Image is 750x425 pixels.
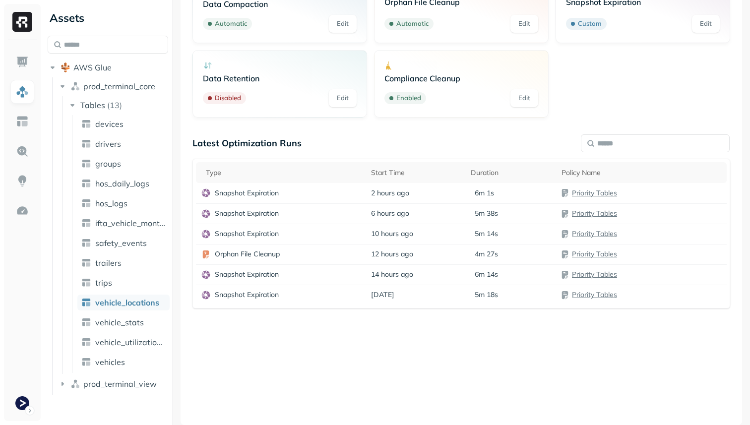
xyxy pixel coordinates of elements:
[475,209,498,218] p: 5m 38s
[475,188,494,198] p: 6m 1s
[329,89,357,107] a: Edit
[107,100,122,110] p: ( 13 )
[77,156,170,172] a: groups
[77,275,170,291] a: trips
[77,255,170,271] a: trailers
[475,270,498,279] p: 6m 14s
[12,12,32,32] img: Ryft
[81,238,91,248] img: table
[329,15,357,33] a: Edit
[81,258,91,268] img: table
[95,159,121,169] span: groups
[81,179,91,188] img: table
[48,60,168,75] button: AWS Glue
[81,119,91,129] img: table
[206,168,361,178] div: Type
[15,396,29,410] img: Terminal
[396,93,421,103] p: Enabled
[95,218,166,228] span: ifta_vehicle_months
[16,56,29,68] img: Dashboard
[192,137,302,149] p: Latest Optimization Runs
[572,188,617,197] a: Priority Tables
[81,278,91,288] img: table
[510,89,538,107] a: Edit
[396,19,429,29] p: Automatic
[16,145,29,158] img: Query Explorer
[16,204,29,217] img: Optimization
[692,15,720,33] a: Edit
[371,249,413,259] span: 12 hours ago
[77,235,170,251] a: safety_events
[95,198,127,208] span: hos_logs
[95,119,124,129] span: devices
[475,229,498,239] p: 5m 14s
[95,179,149,188] span: hos_daily_logs
[384,73,538,83] p: Compliance Cleanup
[81,198,91,208] img: table
[572,209,617,218] a: Priority Tables
[203,73,357,83] p: Data Retention
[215,93,241,103] p: Disabled
[16,115,29,128] img: Asset Explorer
[475,290,498,300] p: 5m 18s
[83,379,157,389] span: prod_terminal_view
[215,290,279,300] p: Snapshot Expiration
[81,159,91,169] img: table
[81,218,91,228] img: table
[371,168,461,178] div: Start Time
[95,258,122,268] span: trailers
[95,298,159,307] span: vehicle_locations
[471,168,552,178] div: Duration
[48,10,168,26] div: Assets
[77,295,170,310] a: vehicle_locations
[562,168,722,178] div: Policy Name
[77,136,170,152] a: drivers
[510,15,538,33] a: Edit
[95,139,121,149] span: drivers
[16,175,29,187] img: Insights
[215,209,279,218] p: Snapshot Expiration
[83,81,155,91] span: prod_terminal_core
[578,19,602,29] p: Custom
[77,176,170,191] a: hos_daily_logs
[77,195,170,211] a: hos_logs
[215,19,247,29] p: Automatic
[77,215,170,231] a: ifta_vehicle_months
[61,62,70,72] img: root
[70,379,80,389] img: namespace
[95,337,166,347] span: vehicle_utilization_day
[95,317,144,327] span: vehicle_stats
[81,139,91,149] img: table
[95,357,125,367] span: vehicles
[77,314,170,330] a: vehicle_stats
[81,357,91,367] img: table
[572,270,617,279] a: Priority Tables
[95,278,112,288] span: trips
[77,116,170,132] a: devices
[80,100,105,110] span: Tables
[77,334,170,350] a: vehicle_utilization_day
[371,188,409,198] span: 2 hours ago
[371,229,413,239] span: 10 hours ago
[73,62,112,72] span: AWS Glue
[215,229,279,239] p: Snapshot Expiration
[215,270,279,279] p: Snapshot Expiration
[58,78,169,94] button: prod_terminal_core
[371,290,394,300] span: [DATE]
[371,270,413,279] span: 14 hours ago
[81,337,91,347] img: table
[475,249,498,259] p: 4m 27s
[572,229,617,238] a: Priority Tables
[70,81,80,91] img: namespace
[215,249,280,259] p: Orphan File Cleanup
[215,188,279,198] p: Snapshot Expiration
[95,238,147,248] span: safety_events
[77,354,170,370] a: vehicles
[67,97,169,113] button: Tables(13)
[81,298,91,307] img: table
[371,209,409,218] span: 6 hours ago
[572,290,617,299] a: Priority Tables
[81,317,91,327] img: table
[58,376,169,392] button: prod_terminal_view
[572,249,617,258] a: Priority Tables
